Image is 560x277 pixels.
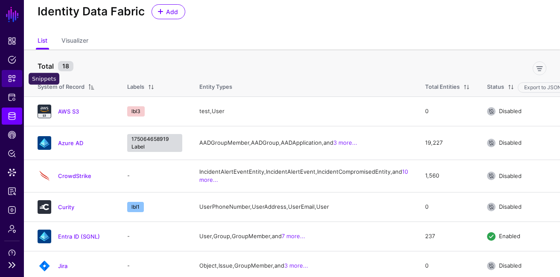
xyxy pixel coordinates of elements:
span: Admin [8,225,16,233]
a: SGNL [5,5,20,24]
span: Disabled [499,139,522,146]
a: Curity [58,204,74,210]
td: 0 [417,192,478,222]
span: lbl1 [127,202,144,212]
span: Entity Types [199,83,232,90]
td: AADGroupMember, AADGroup, AADApplication, and [191,126,417,160]
span: 175064658919 Label [127,134,182,152]
a: Snippets [2,70,22,87]
span: Policy Lens [8,149,16,158]
img: svg+xml;base64,PHN2ZyB3aWR0aD0iNjQiIGhlaWdodD0iNjQiIHZpZXdCb3g9IjAgMCA2NCA2NCIgZmlsbD0ibm9uZSIgeG... [38,169,51,183]
span: lbl3 [127,106,145,117]
a: AWS S3 [58,108,79,115]
strong: Total [38,62,54,70]
div: System of Record [38,83,85,91]
a: List [38,33,47,50]
td: 19,227 [417,126,478,160]
h2: Identity Data Fabric [38,5,145,18]
img: svg+xml;base64,PHN2ZyB3aWR0aD0iNjQiIGhlaWdodD0iNjQiIHZpZXdCb3g9IjAgMCA2NCA2NCIgZmlsbD0ibm9uZSIgeG... [38,259,51,273]
div: Snippets [29,73,59,85]
td: - [119,160,191,192]
a: 7 more... [282,233,305,239]
td: User, Group, GroupMember, and [191,222,417,251]
a: Identity Data Fabric [2,108,22,125]
span: Policies [8,55,16,64]
small: 18 [58,61,73,71]
span: Disabled [499,172,522,179]
a: Policy Lens [2,145,22,162]
span: Disabled [499,203,522,210]
a: Logs [2,201,22,219]
a: 3 more... [333,139,357,146]
div: Labels [127,83,144,91]
span: Dashboard [8,37,16,45]
img: svg+xml;base64,PHN2ZyB3aWR0aD0iNjQiIGhlaWdodD0iNjQiIHZpZXdCb3g9IjAgMCA2NCA2NCIgZmlsbD0ibm9uZSIgeG... [38,200,51,214]
a: Protected Systems [2,89,22,106]
span: Support [8,249,16,257]
td: UserPhoneNumber, UserAddress, UserEmail, User [191,192,417,222]
td: 237 [417,222,478,251]
img: svg+xml;base64,PHN2ZyB3aWR0aD0iNjQiIGhlaWdodD0iNjQiIHZpZXdCb3g9IjAgMCA2NCA2NCIgZmlsbD0ibm9uZSIgeG... [38,230,51,243]
td: IncidentAlertEventEntity, IncidentAlertEvent, IncidentCompromisedEntity, and [191,160,417,192]
td: test, User [191,96,417,126]
a: Azure AD [58,140,83,146]
span: Reports [8,187,16,195]
img: svg+xml;base64,PHN2ZyB3aWR0aD0iNjQiIGhlaWdodD0iNjQiIHZpZXdCb3g9IjAgMCA2NCA2NCIgZmlsbD0ibm9uZSIgeG... [38,105,51,118]
span: Logs [8,206,16,214]
span: Protected Systems [8,93,16,102]
img: svg+xml;base64,PHN2ZyB3aWR0aD0iNjQiIGhlaWdodD0iNjQiIHZpZXdCb3g9IjAgMCA2NCA2NCIgZmlsbD0ibm9uZSIgeG... [38,136,51,150]
span: Disabled [499,108,522,114]
span: Identity Data Fabric [8,112,16,120]
span: Snippets [8,74,16,83]
a: Reports [2,183,22,200]
td: 0 [417,96,478,126]
span: Disabled [499,262,522,269]
a: Visualizer [61,33,88,50]
a: Data Lens [2,164,22,181]
div: Status [487,83,504,91]
div: Total Entities [425,83,460,91]
a: Dashboard [2,32,22,50]
span: Enabled [499,233,520,239]
a: Policies [2,51,22,68]
a: Admin [2,220,22,237]
a: Add [152,4,185,19]
span: Data Lens [8,168,16,177]
a: Entra ID (SGNL) [58,233,100,240]
a: 3 more... [284,262,308,269]
a: Jira [58,262,67,269]
td: 1,560 [417,160,478,192]
span: CAEP Hub [8,131,16,139]
td: - [119,222,191,251]
a: CrowdStrike [58,172,91,179]
a: CAEP Hub [2,126,22,143]
span: Add [165,7,179,16]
